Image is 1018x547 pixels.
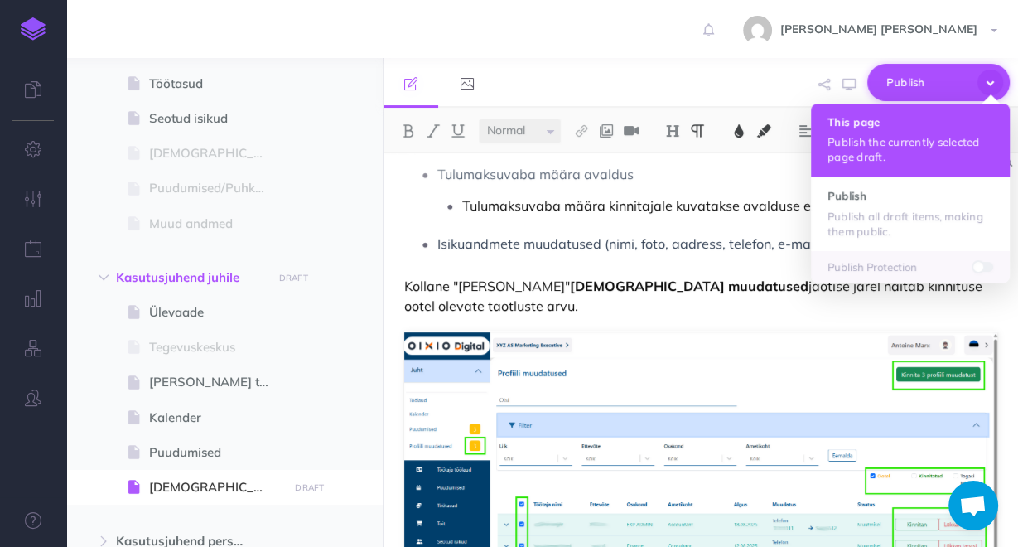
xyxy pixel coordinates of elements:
img: Text color button [731,124,746,138]
span: Tegevuskeskus [149,337,283,357]
img: Add video button [624,124,639,138]
button: Publish [867,64,1010,101]
span: Ülevaade [149,303,283,322]
img: Paragraph button [690,124,705,138]
img: logo-mark.svg [21,17,46,41]
a: Open chat [948,481,998,530]
span: [DEMOGRAPHIC_DATA] muudatused [149,477,283,497]
small: DRAFT [279,273,308,283]
strong: [DEMOGRAPHIC_DATA] muudatused [570,278,808,294]
p: Kollane "[PERSON_NAME]" jaotise järel näitab kinnituse ootel olevate taotluste arvu. [404,276,997,316]
span: Kalender [149,408,283,428]
h4: Publish [827,190,993,201]
img: Italic button [426,124,441,138]
span: [PERSON_NAME] töölaud [149,372,283,392]
span: Seotud isikud [149,109,283,128]
span: Kasutusjuhend juhile [116,268,263,288]
span: [PERSON_NAME] [PERSON_NAME] [772,22,986,36]
img: Alignment dropdown menu button [798,124,813,138]
img: Link button [574,124,589,138]
img: Text background color button [756,124,771,138]
span: Puudumised/Puhkused [149,178,283,198]
button: DRAFT [273,269,314,288]
img: Headings dropdown button [665,124,680,138]
span: [DEMOGRAPHIC_DATA]-archive [149,143,283,163]
p: Publish the currently selected page draft. [827,134,993,164]
p: Tulumaksuvaba määra kinnitajale kuvatakse avalduse esitamise kuupäev. [462,193,997,218]
img: 0bf3c2874891d965dab3c1b08e631cda.jpg [743,16,772,45]
p: Publish all draft items, making them public. [827,209,993,239]
span: Isikuandmete muudatused (nimi, foto, aadress, telefon, e-mail, pangakonto number) [437,235,953,252]
span: Töötasud [149,74,283,94]
img: Bold button [401,124,416,138]
span: Tulumaksuvaba määra avaldus [437,166,634,182]
span: Puudumised [149,443,283,462]
img: Underline button [451,124,466,138]
small: DRAFT [295,482,324,493]
p: Publish Protection [827,259,993,274]
span: Muud andmed [149,214,283,234]
h4: This page [827,116,993,128]
button: DRAFT [289,478,330,497]
img: Add image button [599,124,614,138]
span: Publish [886,70,969,95]
button: Publish Publish all draft items, making them public. [811,177,1010,250]
button: This page Publish the currently selected page draft. [811,104,1010,177]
